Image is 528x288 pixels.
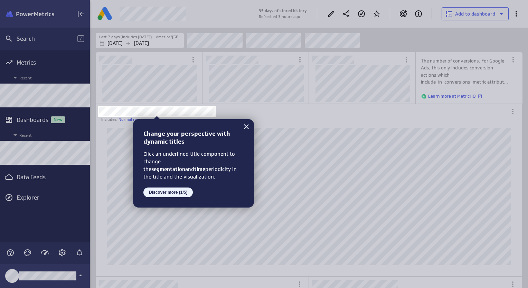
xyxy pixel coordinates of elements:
button: Discover more (1/5) [143,188,193,197]
strong: time [194,166,205,173]
div: Click an underlined title component to change the and periodicity in the title and the visualizat... [143,150,242,181]
a: Normal range [119,117,144,123]
div: Change your perspective with dynamic titles [143,129,242,145]
p: Includes: [101,117,117,123]
strong: segmentation [151,166,185,173]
